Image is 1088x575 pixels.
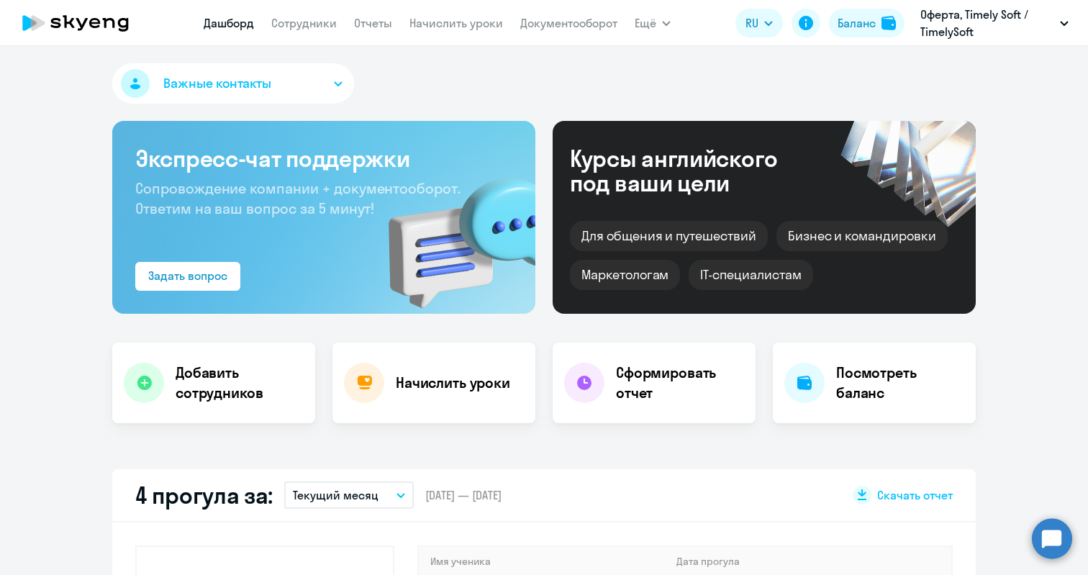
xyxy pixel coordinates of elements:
[135,262,240,291] button: Задать вопрос
[148,267,227,284] div: Задать вопрос
[271,16,337,30] a: Сотрудники
[293,486,378,504] p: Текущий месяц
[635,14,656,32] span: Ещё
[176,363,304,403] h4: Добавить сотрудников
[163,74,271,93] span: Важные контакты
[112,63,354,104] button: Важные контакты
[635,9,671,37] button: Ещё
[204,16,254,30] a: Дашборд
[745,14,758,32] span: RU
[520,16,617,30] a: Документооборот
[735,9,783,37] button: RU
[425,487,502,503] span: [DATE] — [DATE]
[368,152,535,314] img: bg-img
[570,221,768,251] div: Для общения и путешествий
[829,9,905,37] button: Балансbalance
[920,6,1054,40] p: Оферта, Timely Soft / TimelySoft
[135,179,461,217] span: Сопровождение компании + документооборот. Ответим на ваш вопрос за 5 минут!
[396,373,510,393] h4: Начислить уроки
[616,363,744,403] h4: Сформировать отчет
[881,16,896,30] img: balance
[838,14,876,32] div: Баланс
[409,16,503,30] a: Начислить уроки
[689,260,812,290] div: IT-специалистам
[836,363,964,403] h4: Посмотреть баланс
[135,144,512,173] h3: Экспресс-чат поддержки
[354,16,392,30] a: Отчеты
[570,260,680,290] div: Маркетологам
[913,6,1076,40] button: Оферта, Timely Soft / TimelySoft
[776,221,948,251] div: Бизнес и командировки
[284,481,414,509] button: Текущий месяц
[877,487,953,503] span: Скачать отчет
[135,481,273,510] h2: 4 прогула за:
[570,146,816,195] div: Курсы английского под ваши цели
